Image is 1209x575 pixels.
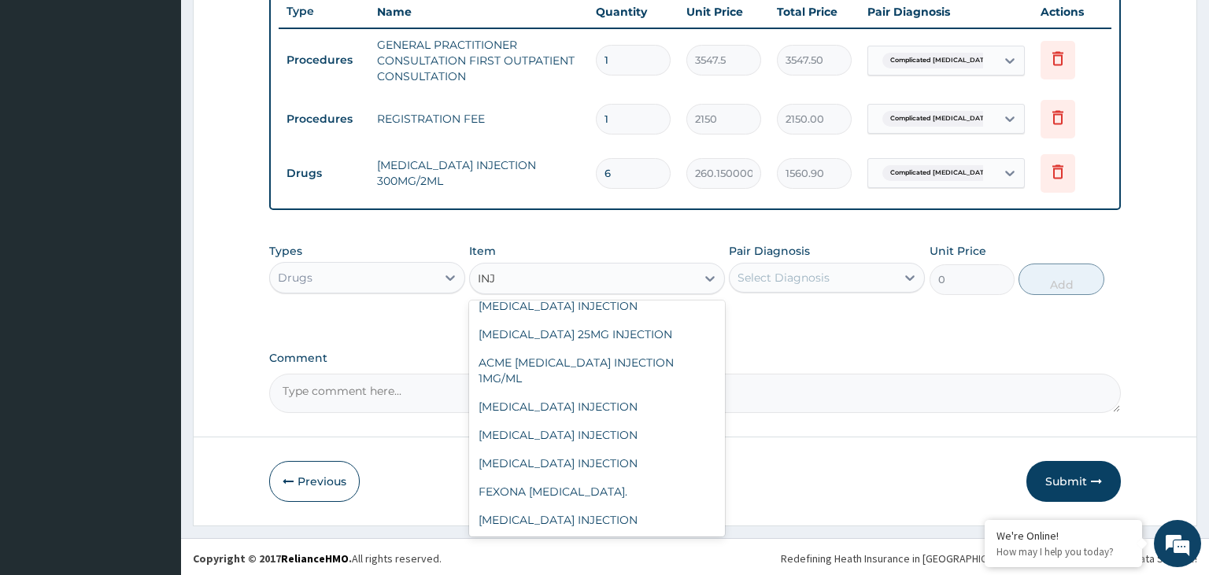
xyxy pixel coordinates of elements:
[469,292,725,320] div: [MEDICAL_DATA] INJECTION
[278,270,312,286] div: Drugs
[279,46,369,75] td: Procedures
[269,352,1122,365] label: Comment
[738,270,830,286] div: Select Diagnosis
[269,245,302,258] label: Types
[882,53,999,68] span: Complicated [MEDICAL_DATA]
[996,545,1130,558] p: How may I help you today?
[279,105,369,134] td: Procedures
[996,529,1130,543] div: We're Online!
[369,29,589,92] td: GENERAL PRACTITIONER CONSULTATION FIRST OUTPATIENT CONSULTATION
[29,79,64,118] img: d_794563401_company_1708531726252_794563401
[469,506,725,534] div: [MEDICAL_DATA] INJECTION
[729,243,810,259] label: Pair Diagnosis
[469,393,725,421] div: [MEDICAL_DATA] INJECTION
[882,111,999,127] span: Complicated [MEDICAL_DATA]
[469,243,496,259] label: Item
[91,182,217,341] span: We're online!
[8,396,300,452] textarea: Type your message and hit 'Enter'
[258,8,296,46] div: Minimize live chat window
[882,165,999,181] span: Complicated [MEDICAL_DATA]
[281,551,349,566] a: RelianceHMO
[469,421,725,449] div: [MEDICAL_DATA] INJECTION
[1026,461,1121,502] button: Submit
[469,449,725,477] div: [MEDICAL_DATA] INJECTION
[193,551,352,566] strong: Copyright © 2017 .
[82,88,264,109] div: Chat with us now
[469,534,725,562] div: DEPO [MEDICAL_DATA] INJECTION
[369,103,589,135] td: REGISTRATION FEE
[1019,264,1104,295] button: Add
[469,320,725,348] div: [MEDICAL_DATA] 25MG INJECTION
[469,348,725,393] div: ACME [MEDICAL_DATA] INJECTION 1MG/ML
[930,243,986,259] label: Unit Price
[269,461,360,502] button: Previous
[369,149,589,197] td: [MEDICAL_DATA] INJECTION 300MG/2ML
[781,551,1197,566] div: Redefining Heath Insurance in [GEOGRAPHIC_DATA] using Telemedicine and Data Science!
[469,477,725,506] div: FEXONA [MEDICAL_DATA].
[279,159,369,188] td: Drugs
